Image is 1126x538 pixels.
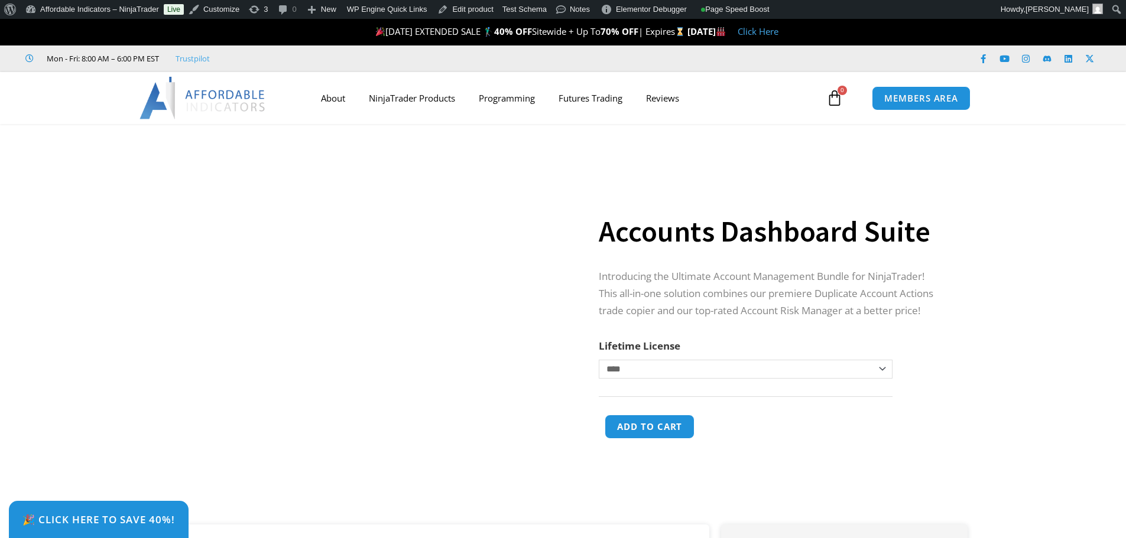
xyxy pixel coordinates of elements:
[838,86,847,95] span: 0
[599,339,680,353] label: Lifetime License
[44,51,159,66] span: Mon - Fri: 8:00 AM – 6:00 PM EST
[884,94,958,103] span: MEMBERS AREA
[605,415,695,439] button: Add to cart
[373,25,687,37] span: [DATE] EXTENDED SALE 🏌️‍♂️ Sitewide + Up To | Expires
[547,84,634,112] a: Futures Trading
[9,501,189,538] a: 🎉 Click Here to save 40%!
[809,81,861,115] a: 0
[1026,5,1089,14] span: [PERSON_NAME]
[599,211,944,252] h1: Accounts Dashboard Suite
[601,25,638,37] strong: 70% OFF
[738,25,778,37] a: Click Here
[376,27,385,36] img: 🎉
[634,84,691,112] a: Reviews
[22,514,175,524] span: 🎉 Click Here to save 40%!
[872,86,971,110] a: MEMBERS AREA
[687,25,726,37] strong: [DATE]
[599,268,944,319] p: Introducing the Ultimate Account Management Bundle for NinjaTrader! This all-in-one solution comb...
[494,25,532,37] strong: 40% OFF
[309,84,357,112] a: About
[309,84,823,112] nav: Menu
[139,77,267,119] img: LogoAI | Affordable Indicators – NinjaTrader
[716,27,725,36] img: 🏭
[467,84,547,112] a: Programming
[176,51,210,66] a: Trustpilot
[676,27,684,36] img: ⌛
[164,4,184,15] a: Live
[357,84,467,112] a: NinjaTrader Products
